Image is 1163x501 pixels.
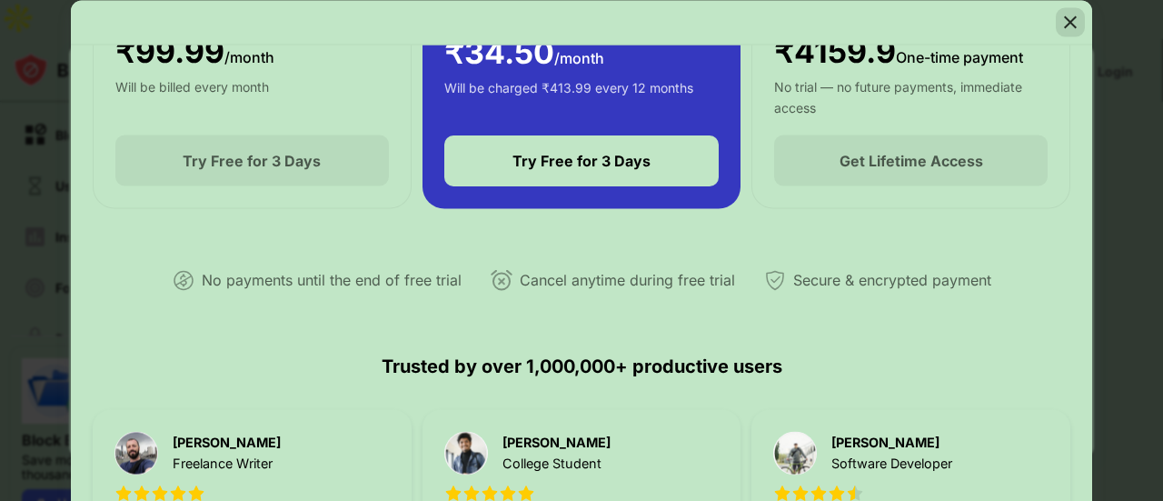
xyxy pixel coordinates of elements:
[444,34,604,71] div: ₹ 34.50
[896,47,1023,65] span: One-time payment
[183,152,321,170] div: Try Free for 3 Days
[774,77,1048,114] div: No trial — no future payments, immediate access
[173,456,281,471] div: Freelance Writer
[831,456,952,471] div: Software Developer
[764,269,786,291] img: secured-payment
[773,432,817,476] img: testimonial-purchase-3.jpg
[831,436,952,448] div: [PERSON_NAME]
[115,33,274,70] div: ₹ 99.99
[520,267,735,294] div: Cancel anytime during free trial
[840,152,983,170] div: Get Lifetime Access
[444,432,488,476] img: testimonial-purchase-2.jpg
[774,33,1023,70] div: ₹4159.9
[444,78,693,115] div: Will be charged ₹413.99 every 12 months
[202,267,462,294] div: No payments until the end of free trial
[224,47,274,65] span: /month
[173,269,194,291] img: not-paying
[173,436,281,448] div: [PERSON_NAME]
[491,269,512,291] img: cancel-anytime
[115,77,269,114] div: Will be billed every month
[93,323,1070,410] div: Trusted by over 1,000,000+ productive users
[554,48,604,66] span: /month
[512,153,651,171] div: Try Free for 3 Days
[502,436,611,448] div: [PERSON_NAME]
[793,267,991,294] div: Secure & encrypted payment
[114,432,158,476] img: testimonial-purchase-1.jpg
[502,456,611,471] div: College Student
